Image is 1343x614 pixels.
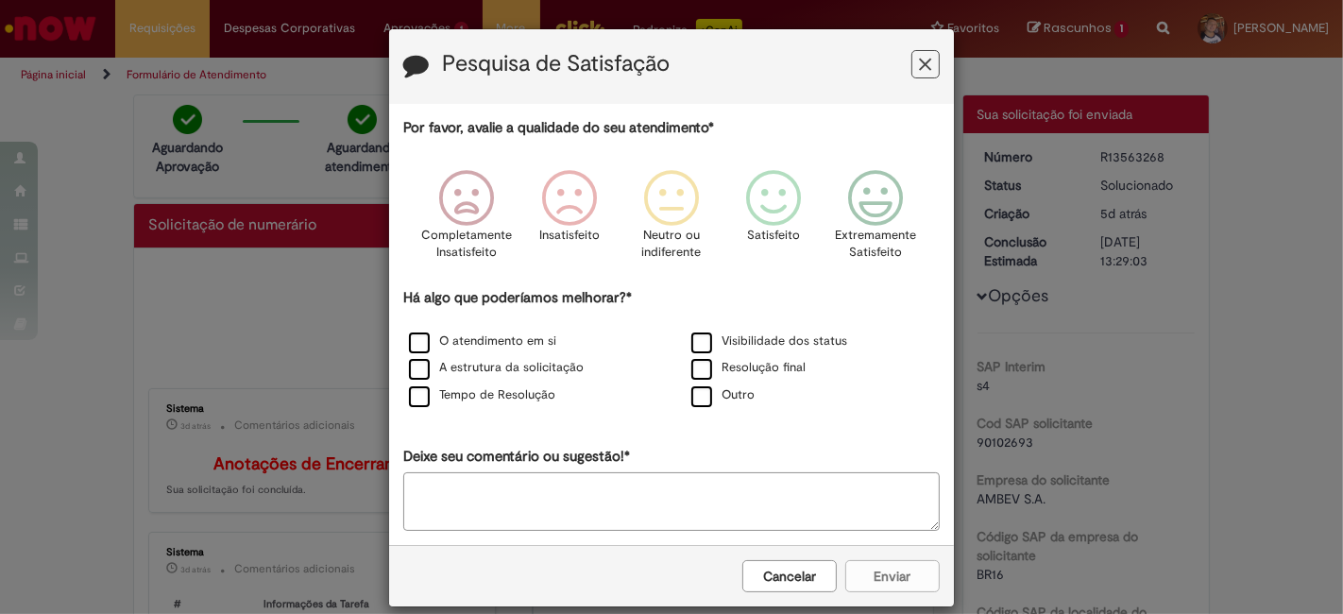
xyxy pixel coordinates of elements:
[403,118,714,138] label: Por favor, avalie a qualidade do seu atendimento*
[725,156,822,285] div: Satisfeito
[742,560,837,592] button: Cancelar
[521,156,618,285] div: Insatisfeito
[827,156,924,285] div: Extremamente Satisfeito
[409,386,555,404] label: Tempo de Resolução
[422,227,513,262] p: Completamente Insatisfeito
[409,333,556,350] label: O atendimento em si
[691,333,847,350] label: Visibilidade dos status
[442,52,670,77] label: Pesquisa de Satisfação
[539,227,600,245] p: Insatisfeito
[418,156,515,285] div: Completamente Insatisfeito
[623,156,720,285] div: Neutro ou indiferente
[835,227,916,262] p: Extremamente Satisfeito
[403,447,630,467] label: Deixe seu comentário ou sugestão!*
[691,359,806,377] label: Resolução final
[409,359,584,377] label: A estrutura da solicitação
[637,227,705,262] p: Neutro ou indiferente
[403,288,940,410] div: Há algo que poderíamos melhorar?*
[691,386,755,404] label: Outro
[747,227,800,245] p: Satisfeito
